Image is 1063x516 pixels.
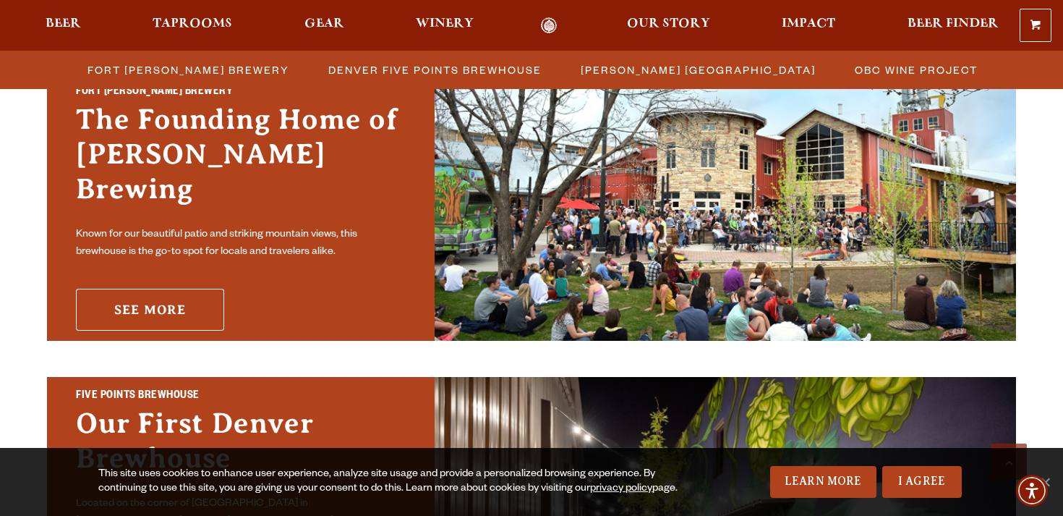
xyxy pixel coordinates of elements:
[76,387,406,406] h2: Five Points Brewhouse
[627,18,710,30] span: Our Story
[435,73,1016,341] img: Fort Collins Brewery & Taproom'
[153,18,232,30] span: Taprooms
[76,406,406,490] h3: Our First Denver Brewhouse
[76,83,406,102] h2: Fort [PERSON_NAME] Brewery
[846,59,985,80] a: OBC Wine Project
[76,227,406,261] p: Known for our beautiful patio and striking mountain views, this brewhouse is the go-to spot for l...
[76,289,224,331] a: See More
[882,466,962,498] a: I Agree
[908,18,999,30] span: Beer Finder
[572,59,823,80] a: [PERSON_NAME] [GEOGRAPHIC_DATA]
[36,17,90,34] a: Beer
[46,18,81,30] span: Beer
[770,466,876,498] a: Learn More
[79,59,296,80] a: Fort [PERSON_NAME] Brewery
[295,17,354,34] a: Gear
[304,18,344,30] span: Gear
[416,18,474,30] span: Winery
[522,17,576,34] a: Odell Home
[98,468,693,496] div: This site uses cookies to enhance user experience, analyze site usage and provide a personalized ...
[590,483,652,495] a: privacy policy
[618,17,720,34] a: Our Story
[76,102,406,221] h3: The Founding Home of [PERSON_NAME] Brewing
[406,17,483,34] a: Winery
[855,59,978,80] span: OBC Wine Project
[898,17,1008,34] a: Beer Finder
[320,59,549,80] a: Denver Five Points Brewhouse
[782,18,835,30] span: Impact
[328,59,542,80] span: Denver Five Points Brewhouse
[143,17,242,34] a: Taprooms
[772,17,845,34] a: Impact
[1016,475,1048,507] div: Accessibility Menu
[581,59,816,80] span: [PERSON_NAME] [GEOGRAPHIC_DATA]
[991,444,1027,480] a: Scroll to top
[87,59,289,80] span: Fort [PERSON_NAME] Brewery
